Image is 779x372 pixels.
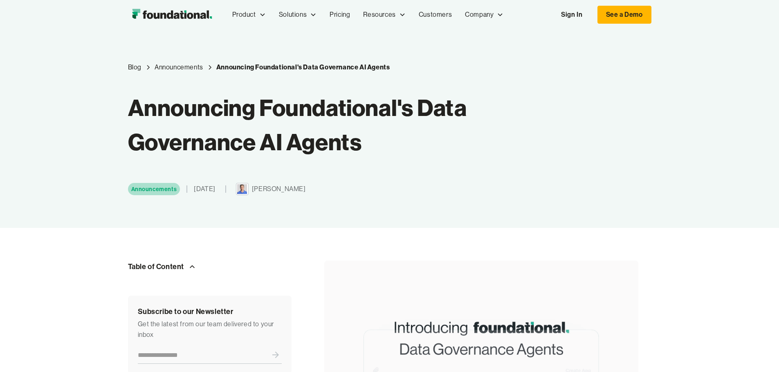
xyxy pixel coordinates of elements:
div: Get the latest from our team delivered to your inbox [138,319,282,340]
img: Foundational Logo [128,7,216,23]
div: [PERSON_NAME] [252,184,306,194]
a: Customers [412,1,458,28]
a: See a Demo [597,6,651,24]
div: Subscribe to our Newsletter [138,305,282,318]
a: Category [128,183,180,195]
div: Announcing Foundational's Data Governance AI Agents [216,62,390,73]
div: Product [232,9,256,20]
img: Arrow [187,262,197,272]
h1: Announcing Foundational's Data Governance AI Agents [128,91,547,159]
a: Category [155,62,203,73]
a: Sign In [553,6,590,23]
a: Pricing [323,1,357,28]
a: Blog [128,62,141,73]
a: Current blog [216,62,390,73]
input: Submit [269,346,282,363]
div: Resources [363,9,395,20]
div: [DATE] [194,184,216,194]
div: Announcements [155,62,203,73]
div: Solutions [279,9,307,20]
div: Table of Content [128,261,184,273]
div: Announcements [131,185,177,194]
div: Company [465,9,494,20]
